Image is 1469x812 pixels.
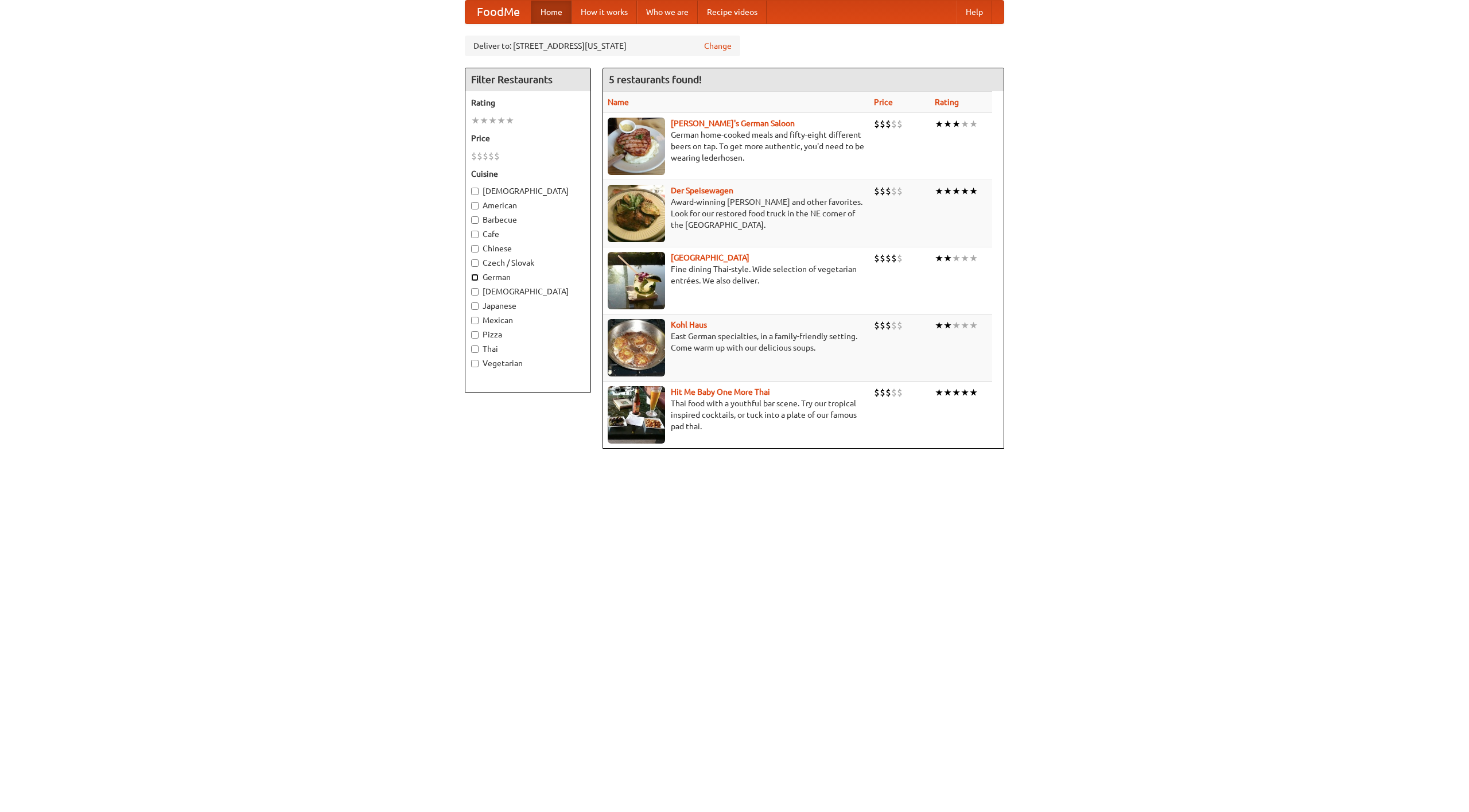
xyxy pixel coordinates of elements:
li: ★ [969,185,978,197]
li: ★ [488,114,497,127]
li: ★ [935,118,943,130]
label: Vegetarian [471,358,585,369]
li: ★ [969,252,978,265]
li: ★ [935,386,943,399]
input: Pizza [471,331,479,339]
label: Thai [471,343,585,355]
li: ★ [943,319,952,332]
li: ★ [961,386,969,399]
li: $ [874,252,880,265]
a: Kohl Haus [671,320,707,329]
input: Cafe [471,231,479,238]
input: German [471,274,479,281]
p: German home-cooked meals and fifty-eight different beers on tap. To get more authentic, you'd nee... [608,129,865,164]
a: Price [874,98,893,107]
li: ★ [969,386,978,399]
li: $ [885,386,891,399]
a: Home [531,1,572,24]
li: ★ [471,114,480,127]
li: $ [891,118,897,130]
a: Name [608,98,629,107]
li: ★ [935,252,943,265]
label: [DEMOGRAPHIC_DATA] [471,286,585,297]
li: ★ [952,185,961,197]
li: $ [488,150,494,162]
li: $ [891,185,897,197]
input: Thai [471,345,479,353]
h5: Cuisine [471,168,585,180]
a: Rating [935,98,959,107]
li: $ [880,386,885,399]
li: ★ [943,252,952,265]
li: ★ [952,319,961,332]
img: kohlhaus.jpg [608,319,665,376]
input: Mexican [471,317,479,324]
input: Czech / Slovak [471,259,479,267]
li: ★ [943,185,952,197]
li: $ [483,150,488,162]
h5: Rating [471,97,585,108]
a: Help [957,1,992,24]
p: East German specialties, in a family-friendly setting. Come warm up with our delicious soups. [608,331,865,353]
li: ★ [497,114,506,127]
li: $ [897,118,903,130]
input: [DEMOGRAPHIC_DATA] [471,288,479,296]
li: ★ [961,252,969,265]
li: $ [880,252,885,265]
li: $ [874,386,880,399]
li: $ [874,185,880,197]
a: Recipe videos [698,1,767,24]
li: ★ [952,252,961,265]
li: $ [897,386,903,399]
h4: Filter Restaurants [465,68,590,91]
a: Who we are [637,1,698,24]
label: Czech / Slovak [471,257,585,269]
img: esthers.jpg [608,118,665,175]
div: Deliver to: [STREET_ADDRESS][US_STATE] [465,36,740,56]
li: ★ [961,185,969,197]
li: ★ [480,114,488,127]
input: Vegetarian [471,360,479,367]
li: $ [897,185,903,197]
img: babythai.jpg [608,386,665,444]
label: German [471,271,585,283]
a: Change [704,40,732,52]
label: Japanese [471,300,585,312]
input: Chinese [471,245,479,252]
li: ★ [961,118,969,130]
li: ★ [935,185,943,197]
li: $ [891,252,897,265]
label: Mexican [471,314,585,326]
li: ★ [952,386,961,399]
a: [GEOGRAPHIC_DATA] [671,253,749,262]
label: Pizza [471,329,585,340]
li: ★ [961,319,969,332]
a: [PERSON_NAME]'s German Saloon [671,119,795,128]
li: $ [880,185,885,197]
input: [DEMOGRAPHIC_DATA] [471,188,479,195]
li: ★ [506,114,514,127]
li: $ [477,150,483,162]
label: Cafe [471,228,585,240]
a: FoodMe [465,1,531,24]
p: Fine dining Thai-style. Wide selection of vegetarian entrées. We also deliver. [608,263,865,286]
li: $ [885,185,891,197]
li: $ [874,319,880,332]
li: ★ [969,319,978,332]
li: $ [897,252,903,265]
b: Der Speisewagen [671,186,733,195]
h5: Price [471,133,585,144]
li: ★ [952,118,961,130]
li: ★ [969,118,978,130]
li: ★ [943,118,952,130]
p: Award-winning [PERSON_NAME] and other favorites. Look for our restored food truck in the NE corne... [608,196,865,231]
a: Hit Me Baby One More Thai [671,387,770,397]
li: $ [891,386,897,399]
li: $ [494,150,500,162]
li: $ [885,118,891,130]
label: Barbecue [471,214,585,226]
li: $ [471,150,477,162]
